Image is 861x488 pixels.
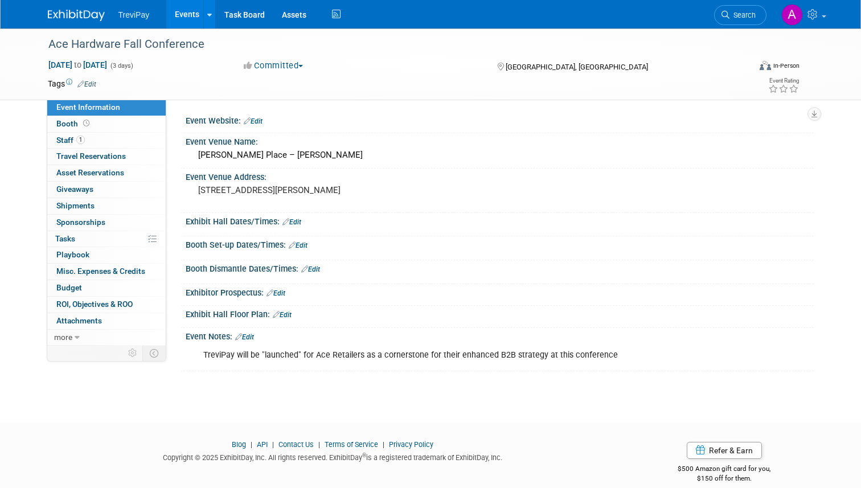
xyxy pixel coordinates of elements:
[186,236,814,251] div: Booth Set-up Dates/Times:
[56,184,93,194] span: Giveaways
[47,100,166,116] a: Event Information
[289,241,307,249] a: Edit
[186,112,814,127] div: Event Website:
[77,80,96,88] a: Edit
[47,247,166,263] a: Playbook
[235,333,254,341] a: Edit
[48,78,96,89] td: Tags
[72,60,83,69] span: to
[257,440,268,449] a: API
[56,168,124,177] span: Asset Reservations
[186,133,814,147] div: Event Venue Name:
[56,218,105,227] span: Sponsorships
[47,330,166,346] a: more
[389,440,433,449] a: Privacy Policy
[266,289,285,297] a: Edit
[278,440,314,449] a: Contact Us
[195,344,692,367] div: TreviPay will be "launched" for Ace Retailers as a cornerstone for their enhanced B2B strategy at...
[269,440,277,449] span: |
[48,60,108,70] span: [DATE] [DATE]
[47,313,166,329] a: Attachments
[47,198,166,214] a: Shipments
[768,78,799,84] div: Event Rating
[47,231,166,247] a: Tasks
[240,60,307,72] button: Committed
[47,280,166,296] a: Budget
[109,62,133,69] span: (3 days)
[56,102,120,112] span: Event Information
[56,266,145,276] span: Misc. Expenses & Credits
[186,306,814,321] div: Exhibit Hall Floor Plan:
[47,149,166,165] a: Travel Reservations
[282,218,301,226] a: Edit
[244,117,263,125] a: Edit
[47,264,166,280] a: Misc. Expenses & Credits
[56,151,126,161] span: Travel Reservations
[362,452,366,458] sup: ®
[81,119,92,128] span: Booth not reserved yet
[688,59,799,76] div: Event Format
[729,11,756,19] span: Search
[714,5,766,25] a: Search
[47,133,166,149] a: Staff1
[186,169,814,183] div: Event Venue Address:
[760,61,771,70] img: Format-Inperson.png
[47,182,166,198] a: Giveaways
[47,297,166,313] a: ROI, Objectives & ROO
[186,284,814,299] div: Exhibitor Prospectus:
[325,440,378,449] a: Terms of Service
[301,265,320,273] a: Edit
[186,260,814,275] div: Booth Dismantle Dates/Times:
[47,165,166,181] a: Asset Reservations
[773,61,799,70] div: In-Person
[76,136,85,144] span: 1
[55,234,75,243] span: Tasks
[273,311,292,319] a: Edit
[687,442,762,459] a: Refer & Earn
[194,146,805,164] div: [PERSON_NAME] Place – [PERSON_NAME]
[232,440,246,449] a: Blog
[47,116,166,132] a: Booth
[506,63,648,71] span: [GEOGRAPHIC_DATA], [GEOGRAPHIC_DATA]
[635,474,814,483] div: $150 off for them.
[56,201,95,210] span: Shipments
[186,328,814,343] div: Event Notes:
[380,440,387,449] span: |
[56,250,89,259] span: Playbook
[48,10,105,21] img: ExhibitDay
[47,215,166,231] a: Sponsorships
[44,34,736,55] div: Ace Hardware Fall Conference
[56,300,133,309] span: ROI, Objectives & ROO
[142,346,166,360] td: Toggle Event Tabs
[56,136,85,145] span: Staff
[123,346,143,360] td: Personalize Event Tab Strip
[781,4,803,26] img: Andy Duong
[56,119,92,128] span: Booth
[248,440,255,449] span: |
[56,283,82,292] span: Budget
[635,457,814,483] div: $500 Amazon gift card for you,
[186,213,814,228] div: Exhibit Hall Dates/Times:
[315,440,323,449] span: |
[56,316,102,325] span: Attachments
[198,185,435,195] pre: [STREET_ADDRESS][PERSON_NAME]
[118,10,150,19] span: TreviPay
[54,333,72,342] span: more
[48,450,618,463] div: Copyright © 2025 ExhibitDay, Inc. All rights reserved. ExhibitDay is a registered trademark of Ex...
